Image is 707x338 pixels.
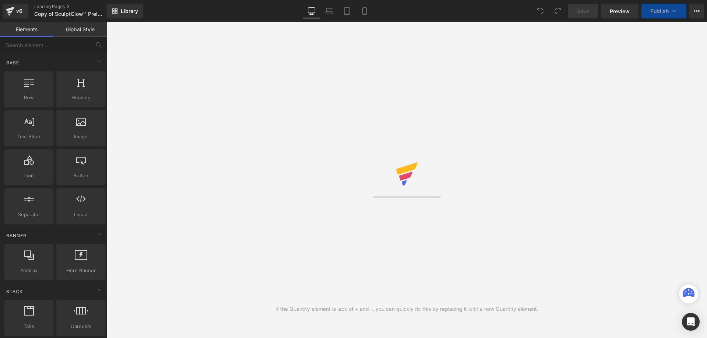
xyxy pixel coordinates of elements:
span: Heading [59,94,103,102]
a: Tablet [338,4,356,18]
span: Tabs [7,323,51,330]
span: Button [59,172,103,179]
span: Icon [7,172,51,179]
div: If the Quantity element is lack of + and -, you can quickly fix this by replacing it with a new Q... [275,305,538,313]
a: New Library [107,4,143,18]
a: Landing Pages [34,4,119,10]
span: Save [577,7,589,15]
button: Undo [533,4,548,18]
button: Redo [551,4,565,18]
a: Desktop [303,4,320,18]
span: Liquid [59,211,103,218]
div: Open Intercom Messenger [682,313,700,331]
button: Publish [641,4,686,18]
a: Global Style [53,22,107,37]
span: Row [7,94,51,102]
span: Preview [610,7,630,15]
a: Preview [601,4,639,18]
button: More [689,4,704,18]
span: Library [121,8,138,14]
span: Publish [650,8,669,14]
span: Image [59,133,103,140]
a: v6 [3,4,28,18]
a: Mobile [356,4,373,18]
span: Base [6,59,20,66]
span: Hero Banner [59,267,103,274]
span: Banner [6,232,27,239]
div: v6 [15,6,24,16]
span: Stack [6,288,24,295]
span: Carousel [59,323,103,330]
span: Text Block [7,133,51,140]
span: Copy of SculptGlow™ Prelender for Flabby Arms [34,11,105,17]
span: Separator [7,211,51,218]
span: Parallax [7,267,51,274]
a: Laptop [320,4,338,18]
